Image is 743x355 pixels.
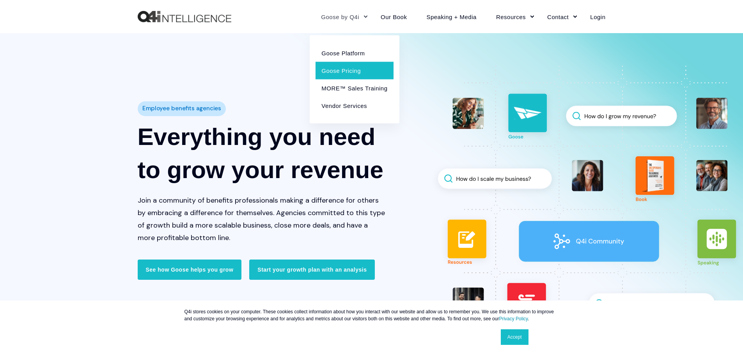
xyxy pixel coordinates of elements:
[316,44,393,62] a: Goose Platform
[249,260,375,280] a: Start your growth plan with an analysis
[138,194,386,244] p: Join a community of benefits professionals making a difference for others by embracing a differen...
[316,97,393,114] a: Vendor Services
[138,11,231,23] img: Q4intelligence, LLC logo
[138,260,242,280] a: See how Goose helps you grow
[316,79,393,97] a: MORE™ Sales Training
[184,308,559,322] p: Q4i stores cookies on your computer. These cookies collect information about how you interact wit...
[316,62,393,79] a: Goose Pricing
[138,120,386,186] h1: Everything you need to grow your revenue
[138,11,231,23] a: Back to Home
[499,316,528,321] a: Privacy Policy
[501,329,528,345] a: Accept
[142,103,221,114] span: Employee benefits agencies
